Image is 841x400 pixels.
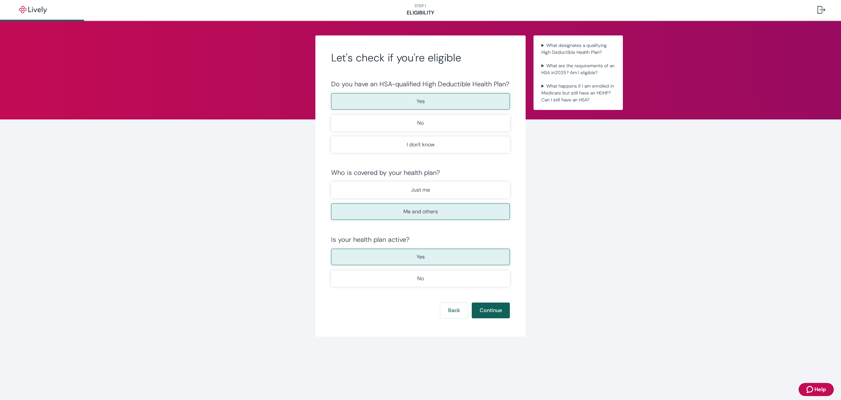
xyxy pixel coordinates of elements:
p: I don't know [407,141,435,149]
summary: What are the requirements of an HSA in2025? Am I eligible? [539,61,618,77]
button: Back [440,303,468,318]
summary: What designates a qualifying High Deductible Health Plan? [539,41,618,57]
p: Just me [411,186,430,194]
button: No [331,115,510,131]
button: Continue [472,303,510,318]
summary: What happens if I am enrolled in Medicare but still have an HDHP? Can I still have an HSA? [539,81,618,105]
button: I don't know [331,137,510,153]
div: Do you have an HSA-qualified High Deductible Health Plan? [331,80,510,88]
p: Yes [417,253,425,261]
h2: Let's check if you're eligible [331,51,510,64]
button: Zendesk support iconHelp [799,383,834,396]
button: No [331,270,510,287]
div: Is your health plan active? [331,236,510,243]
p: Yes [417,97,425,105]
button: Just me [331,182,510,198]
p: Me and others [403,208,438,216]
p: No [417,119,424,127]
button: Log out [812,2,830,18]
button: Yes [331,249,510,265]
img: Lively [14,6,51,14]
button: Me and others [331,203,510,220]
svg: Zendesk support icon [807,386,814,393]
p: No [417,275,424,283]
button: Yes [331,93,510,110]
span: Help [814,386,826,393]
div: Who is covered by your health plan? [331,169,510,177]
